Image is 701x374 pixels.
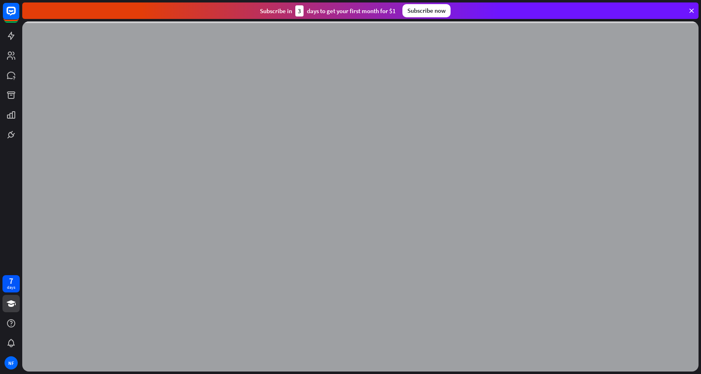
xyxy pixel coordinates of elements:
div: days [7,285,15,290]
div: 3 [295,5,304,16]
div: NF [5,356,18,369]
div: 7 [9,277,13,285]
div: Subscribe in days to get your first month for $1 [260,5,396,16]
a: 7 days [2,275,20,292]
div: Subscribe now [402,4,451,17]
